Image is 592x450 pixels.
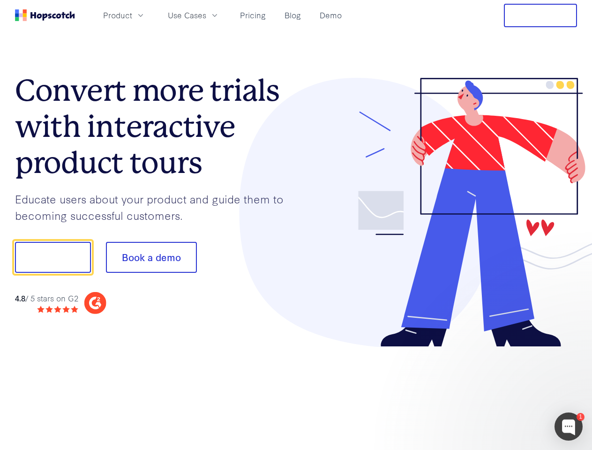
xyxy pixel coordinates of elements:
span: Product [103,9,132,21]
div: 1 [577,413,585,421]
h1: Convert more trials with interactive product tours [15,73,296,180]
a: Demo [316,7,345,23]
a: Pricing [236,7,270,23]
button: Show me! [15,242,91,273]
button: Book a demo [106,242,197,273]
button: Use Cases [162,7,225,23]
a: Home [15,9,75,21]
p: Educate users about your product and guide them to becoming successful customers. [15,191,296,223]
div: / 5 stars on G2 [15,292,78,304]
button: Free Trial [504,4,577,27]
a: Blog [281,7,305,23]
strong: 4.8 [15,292,25,303]
button: Product [97,7,151,23]
span: Use Cases [168,9,206,21]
